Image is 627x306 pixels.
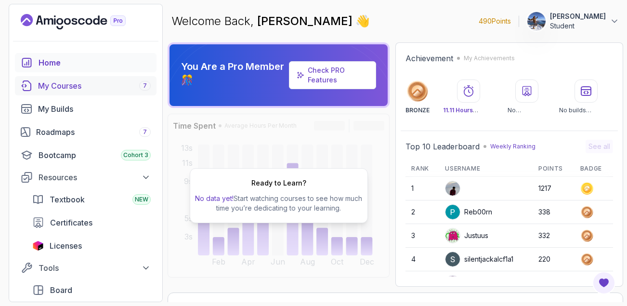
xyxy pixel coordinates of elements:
div: Bootcamp [39,149,151,161]
div: Reb00rn [445,204,492,220]
span: [PERSON_NAME] [257,14,355,28]
img: user profile image [445,252,460,266]
td: 4 [405,248,439,271]
a: Check PRO Features [308,66,345,84]
th: Username [439,161,533,177]
span: Board [50,284,72,296]
div: My Courses [38,80,151,92]
span: Cohort 3 [123,151,148,159]
div: My Builds [38,103,151,115]
a: licenses [26,236,157,255]
td: 332 [533,224,575,248]
div: Roadmaps [36,126,151,138]
button: Resources [15,169,157,186]
div: Home [39,57,151,68]
h2: Top 10 Leaderboard [405,141,480,152]
a: home [15,53,157,72]
a: bootcamp [15,146,157,165]
span: Licenses [50,240,82,252]
a: Landing page [21,14,148,29]
span: 11.11 Hours [443,106,478,114]
img: jetbrains icon [32,241,44,251]
th: Badge [575,161,613,177]
div: bajoax1 [445,275,488,291]
img: user profile image [445,181,460,196]
span: 👋 [355,13,370,29]
p: No certificates [508,106,546,114]
p: My Achievements [464,54,515,62]
button: Tools [15,259,157,277]
a: board [26,280,157,300]
a: certificates [26,213,157,232]
td: 5 [405,271,439,295]
h2: Achievement [405,53,453,64]
p: Weekly Ranking [490,143,536,150]
p: No builds completed [559,106,613,114]
img: user profile image [527,12,546,30]
a: roadmaps [15,122,157,142]
button: See all [586,140,613,153]
a: builds [15,99,157,119]
a: textbook [26,190,157,209]
span: Textbook [50,194,85,205]
p: BRONZE [405,106,430,114]
th: Rank [405,161,439,177]
td: 1217 [533,177,575,200]
th: Points [533,161,575,177]
p: Start watching courses to see how much time you’re dedicating to your learning. [194,194,364,213]
td: 220 [533,248,575,271]
td: 1 [405,177,439,200]
span: NEW [135,196,148,203]
img: default monster avatar [445,276,460,290]
td: 338 [533,200,575,224]
span: No data yet! [195,194,234,202]
p: Watched [443,106,494,114]
span: 7 [143,128,147,136]
div: Tools [39,262,151,274]
p: You Are a Pro Member 🎊 [181,60,285,87]
td: 3 [405,224,439,248]
div: Resources [39,172,151,183]
button: Open Feedback Button [592,271,615,294]
a: Check PRO Features [289,61,376,89]
div: silentjackalcf1a1 [445,252,513,267]
div: Justuus [445,228,488,243]
span: Certificates [50,217,92,228]
button: user profile image[PERSON_NAME]Student [527,12,619,31]
p: Student [550,21,606,31]
img: default monster avatar [445,228,460,243]
p: [PERSON_NAME] [550,12,606,21]
p: Welcome Back, [171,13,370,29]
td: 200 [533,271,575,295]
p: 490 Points [479,16,511,26]
h2: Ready to Learn? [251,178,306,188]
span: 7 [143,82,147,90]
img: user profile image [445,205,460,219]
td: 2 [405,200,439,224]
a: courses [15,76,157,95]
